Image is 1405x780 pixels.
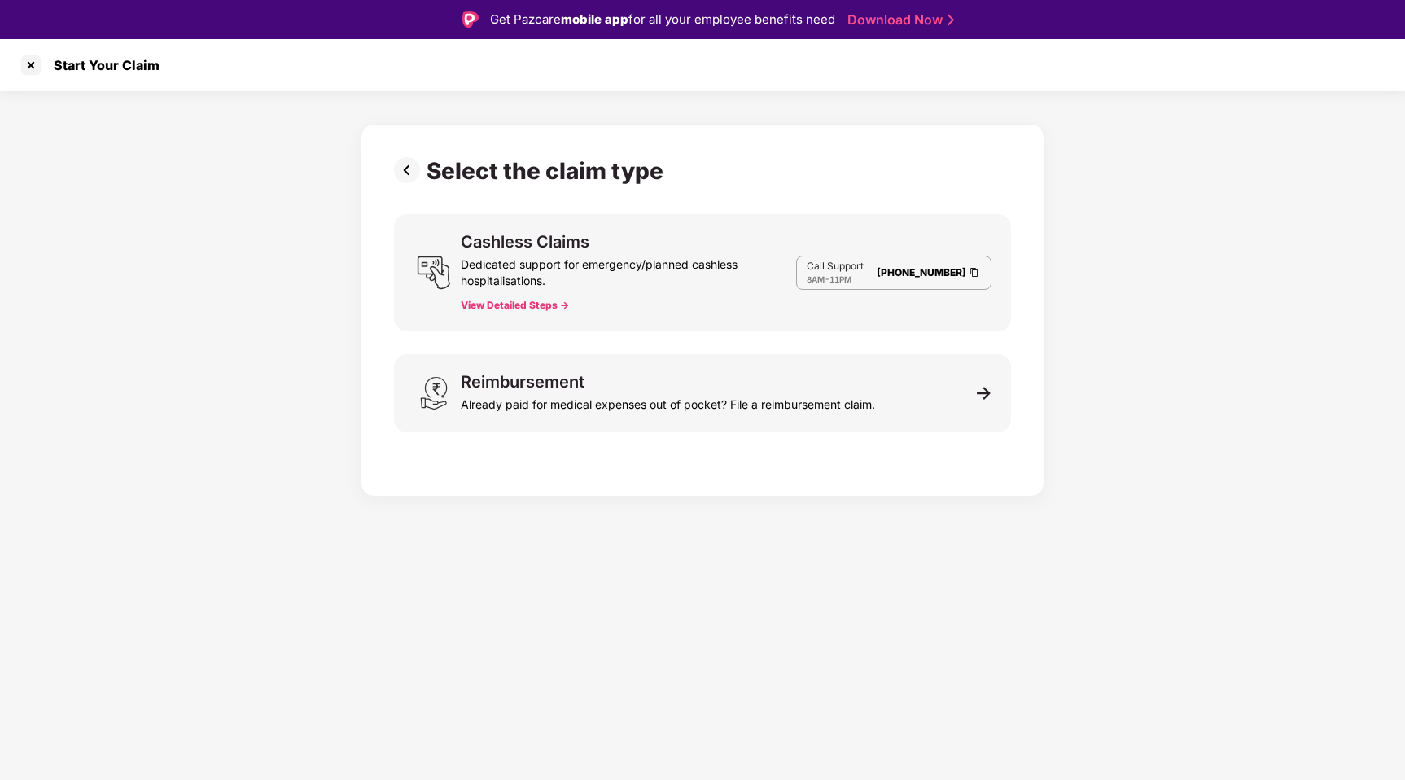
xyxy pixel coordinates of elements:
div: Already paid for medical expenses out of pocket? File a reimbursement claim. [461,390,875,413]
div: Get Pazcare for all your employee benefits need [490,10,835,29]
strong: mobile app [561,11,628,27]
div: Select the claim type [427,157,670,185]
img: Clipboard Icon [968,265,981,279]
div: - [807,273,864,286]
img: svg+xml;base64,PHN2ZyBpZD0iUHJldi0zMngzMiIgeG1sbnM9Imh0dHA6Ly93d3cudzMub3JnLzIwMDAvc3ZnIiB3aWR0aD... [394,157,427,183]
img: svg+xml;base64,PHN2ZyB3aWR0aD0iMTEiIGhlaWdodD0iMTEiIHZpZXdCb3g9IjAgMCAxMSAxMSIgZmlsbD0ibm9uZSIgeG... [977,386,991,401]
img: svg+xml;base64,PHN2ZyB3aWR0aD0iMjQiIGhlaWdodD0iMjUiIHZpZXdCb3g9IjAgMCAyNCAyNSIgZmlsbD0ibm9uZSIgeG... [417,256,451,290]
div: Reimbursement [461,374,584,390]
img: Stroke [948,11,954,28]
span: 8AM [807,274,825,284]
div: Cashless Claims [461,234,589,250]
img: Logo [462,11,479,28]
button: View Detailed Steps -> [461,299,569,312]
span: 11PM [829,274,851,284]
img: svg+xml;base64,PHN2ZyB3aWR0aD0iMjQiIGhlaWdodD0iMzEiIHZpZXdCb3g9IjAgMCAyNCAzMSIgZmlsbD0ibm9uZSIgeG... [417,376,451,410]
div: Start Your Claim [44,57,160,73]
p: Call Support [807,260,864,273]
a: Download Now [847,11,949,28]
div: Dedicated support for emergency/planned cashless hospitalisations. [461,250,796,289]
a: [PHONE_NUMBER] [877,266,966,278]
